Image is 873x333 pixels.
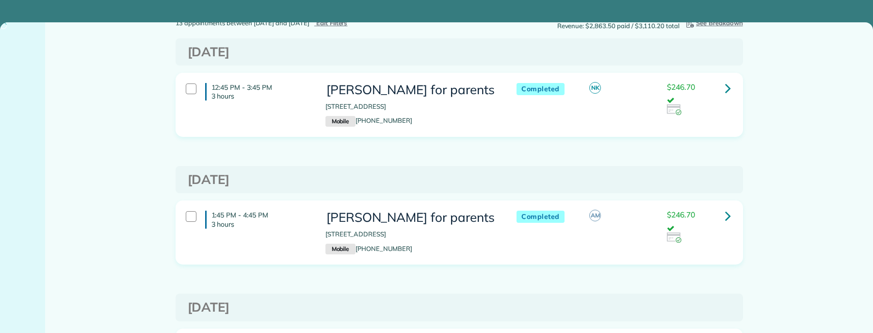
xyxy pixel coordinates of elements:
[325,117,412,124] a: Mobile[PHONE_NUMBER]
[517,83,565,95] span: Completed
[517,211,565,223] span: Completed
[188,45,731,59] h3: [DATE]
[205,83,311,100] h4: 12:45 PM - 3:45 PM
[325,245,412,252] a: Mobile[PHONE_NUMBER]
[325,211,497,225] h3: [PERSON_NAME] for parents
[325,230,497,239] p: [STREET_ADDRESS]
[188,300,731,315] h3: [DATE]
[557,21,679,31] span: Revenue: $2,863.50 paid / $3,110.20 total
[667,233,681,243] img: icon_credit_card_success-27c2c4fc500a7f1a58a13ef14842cb958d03041fefb464fd2e53c949a5770e83.png
[684,18,743,28] button: See Breakdown
[667,82,695,92] span: $246.70
[667,104,681,115] img: icon_credit_card_success-27c2c4fc500a7f1a58a13ef14842cb958d03041fefb464fd2e53c949a5770e83.png
[325,116,356,127] small: Mobile
[325,102,497,112] p: [STREET_ADDRESS]
[211,92,311,100] p: 3 hours
[325,83,497,97] h3: [PERSON_NAME] for parents
[211,220,311,229] p: 3 hours
[325,244,356,254] small: Mobile
[168,18,459,28] div: 13 appointments between [DATE] and [DATE]
[205,211,311,228] h4: 1:45 PM - 4:45 PM
[589,210,601,221] span: AM
[667,210,695,219] span: $246.70
[316,19,348,27] span: Edit Filters
[188,173,731,187] h3: [DATE]
[314,19,348,27] a: Edit Filters
[589,82,601,94] span: NK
